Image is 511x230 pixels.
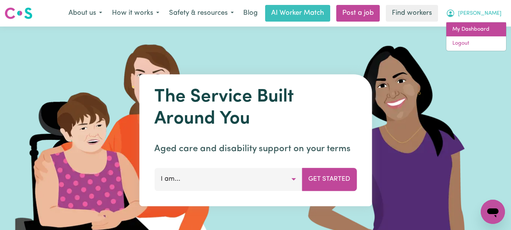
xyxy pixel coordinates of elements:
img: Careseekers logo [5,6,33,20]
a: Find workers [386,5,438,22]
a: Logout [446,36,506,51]
a: AI Worker Match [265,5,330,22]
button: About us [64,5,107,21]
button: How it works [107,5,164,21]
a: Post a job [336,5,380,22]
p: Aged care and disability support on your terms [154,142,357,156]
button: Safety & resources [164,5,239,21]
a: Blog [239,5,262,22]
iframe: Button to launch messaging window [481,200,505,224]
a: Careseekers logo [5,5,33,22]
h1: The Service Built Around You [154,86,357,130]
div: My Account [446,22,506,51]
span: [PERSON_NAME] [458,9,502,18]
button: I am... [154,168,302,191]
button: My Account [441,5,506,21]
a: My Dashboard [446,22,506,37]
button: Get Started [302,168,357,191]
